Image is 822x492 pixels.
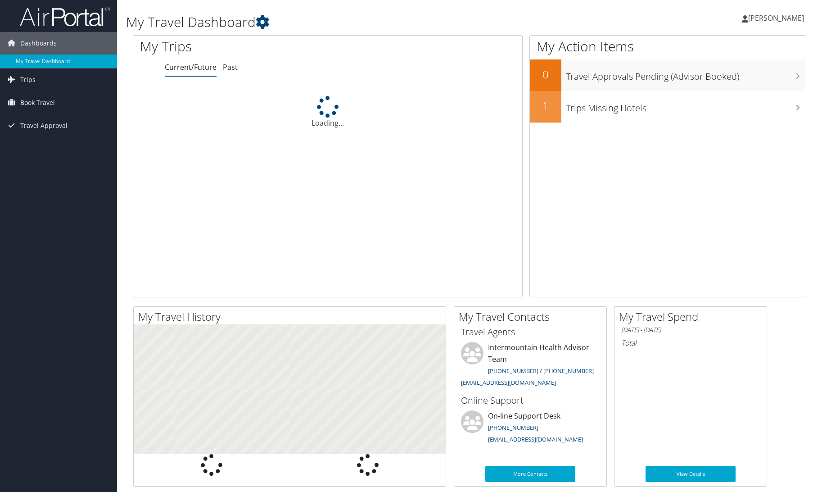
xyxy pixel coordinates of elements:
h3: Travel Approvals Pending (Advisor Booked) [566,66,806,83]
a: [PHONE_NUMBER] [488,424,538,432]
a: Current/Future [165,62,217,72]
h1: My Trips [140,37,353,56]
h6: [DATE] - [DATE] [621,326,760,334]
a: [PERSON_NAME] [742,5,813,32]
a: View Details [646,466,736,482]
h6: Total [621,338,760,348]
a: [PHONE_NUMBER] / [PHONE_NUMBER] [488,367,594,375]
h2: My Travel Spend [619,309,767,324]
h3: Travel Agents [461,326,600,338]
a: [EMAIL_ADDRESS][DOMAIN_NAME] [488,435,583,443]
a: 1Trips Missing Hotels [530,91,806,123]
h2: My Travel History [138,309,446,324]
li: On-line Support Desk [456,410,604,447]
h2: 1 [530,98,561,114]
img: airportal-logo.png [20,6,110,27]
div: Loading... [133,96,522,128]
a: More Contacts [485,466,575,482]
span: Book Travel [20,91,55,114]
span: Trips [20,68,36,91]
span: [PERSON_NAME] [748,13,804,23]
span: Travel Approval [20,114,68,137]
h1: My Travel Dashboard [126,13,584,32]
a: [EMAIL_ADDRESS][DOMAIN_NAME] [461,378,556,387]
h1: My Action Items [530,37,806,56]
h3: Trips Missing Hotels [566,97,806,114]
h2: 0 [530,67,561,82]
a: Past [223,62,238,72]
li: Intermountain Health Advisor Team [456,342,604,390]
span: Dashboards [20,32,57,55]
h2: My Travel Contacts [459,309,606,324]
h3: Online Support [461,394,600,407]
a: 0Travel Approvals Pending (Advisor Booked) [530,59,806,91]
